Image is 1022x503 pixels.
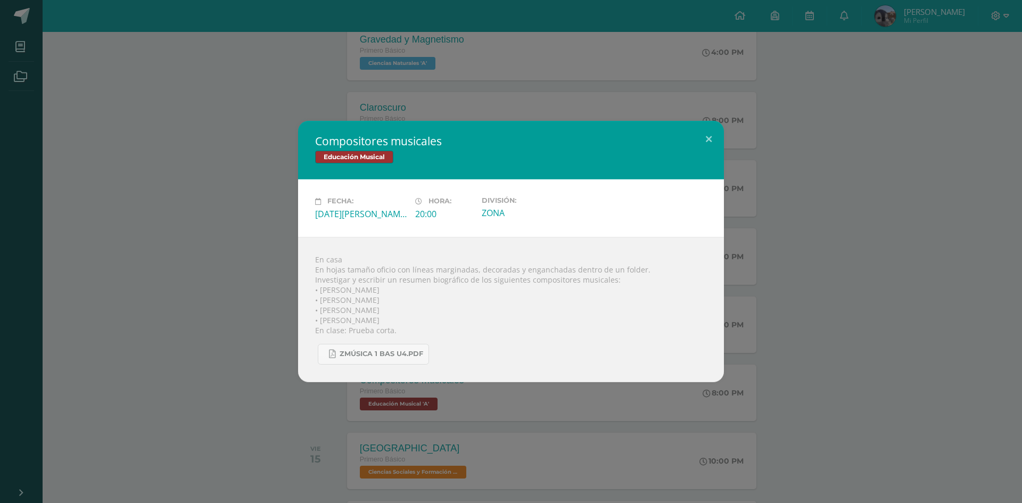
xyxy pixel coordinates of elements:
a: Zmúsica 1 Bas U4.pdf [318,344,429,365]
div: 20:00 [415,208,473,220]
span: Hora: [428,197,451,205]
span: Fecha: [327,197,353,205]
div: En casa En hojas tamaño oficio con líneas marginadas, decoradas y enganchadas dentro de un folder... [298,237,724,382]
span: Educación Musical [315,151,393,163]
label: División: [482,196,573,204]
span: Zmúsica 1 Bas U4.pdf [340,350,423,358]
button: Close (Esc) [694,121,724,157]
div: ZONA [482,207,573,219]
div: [DATE][PERSON_NAME] [315,208,407,220]
h2: Compositores musicales [315,134,707,149]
